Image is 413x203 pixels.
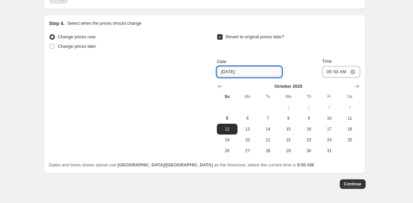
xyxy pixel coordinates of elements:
[322,66,360,78] input: 12:00
[261,148,275,154] span: 28
[220,126,234,132] span: 12
[342,126,357,132] span: 18
[217,91,237,102] th: Sunday
[322,126,337,132] span: 17
[49,20,65,27] h2: Step 4.
[322,59,332,64] span: Time
[342,137,357,143] span: 25
[301,148,316,154] span: 30
[319,145,339,156] button: Friday October 31 2025
[339,91,360,102] th: Saturday
[298,124,319,135] button: Thursday October 16 2025
[298,102,319,113] button: Thursday October 2 2025
[281,126,296,132] span: 15
[238,113,258,124] button: Monday October 6 2025
[240,94,255,99] span: Mo
[322,116,337,121] span: 10
[217,66,282,77] input: 10/5/2025
[342,105,357,110] span: 4
[352,82,362,91] button: Show next month, November 2025
[217,124,237,135] button: Sunday October 12 2025
[339,135,360,145] button: Saturday October 25 2025
[319,91,339,102] th: Friday
[258,124,278,135] button: Tuesday October 14 2025
[258,145,278,156] button: Tuesday October 28 2025
[322,94,337,99] span: Fr
[217,145,237,156] button: Sunday October 26 2025
[217,135,237,145] button: Sunday October 19 2025
[319,102,339,113] button: Friday October 3 2025
[278,113,298,124] button: Wednesday October 8 2025
[67,20,141,27] p: Select when the prices should change
[301,126,316,132] span: 16
[258,91,278,102] th: Tuesday
[281,137,296,143] span: 22
[58,44,96,49] span: Change prices later
[297,162,314,167] b: 9:50 AM
[298,91,319,102] th: Thursday
[215,82,225,91] button: Show previous month, September 2025
[342,116,357,121] span: 11
[301,94,316,99] span: Th
[261,94,275,99] span: Tu
[220,94,234,99] span: Su
[339,124,360,135] button: Saturday October 18 2025
[298,113,319,124] button: Thursday October 9 2025
[278,91,298,102] th: Wednesday
[261,137,275,143] span: 21
[319,124,339,135] button: Friday October 17 2025
[278,145,298,156] button: Wednesday October 29 2025
[301,137,316,143] span: 23
[301,105,316,110] span: 2
[238,135,258,145] button: Monday October 20 2025
[220,148,234,154] span: 26
[278,124,298,135] button: Wednesday October 15 2025
[217,113,237,124] button: Today Sunday October 5 2025
[281,116,296,121] span: 8
[298,145,319,156] button: Thursday October 30 2025
[281,94,296,99] span: We
[240,137,255,143] span: 20
[220,116,234,121] span: 5
[281,105,296,110] span: 1
[278,102,298,113] button: Wednesday October 1 2025
[118,162,213,167] b: [GEOGRAPHIC_DATA]/[GEOGRAPHIC_DATA]
[319,135,339,145] button: Friday October 24 2025
[298,135,319,145] button: Thursday October 23 2025
[217,59,226,64] span: Date
[49,162,314,167] span: Dates and times shown above use as the timezone, where the current time is
[258,135,278,145] button: Tuesday October 21 2025
[340,179,366,189] button: Continue
[281,148,296,154] span: 29
[240,148,255,154] span: 27
[322,148,337,154] span: 31
[238,124,258,135] button: Monday October 13 2025
[240,116,255,121] span: 6
[301,116,316,121] span: 9
[58,34,96,39] span: Change prices now
[240,126,255,132] span: 13
[342,94,357,99] span: Sa
[322,137,337,143] span: 24
[226,34,284,39] span: Revert to original prices later?
[322,105,337,110] span: 3
[339,102,360,113] button: Saturday October 4 2025
[261,126,275,132] span: 14
[339,113,360,124] button: Saturday October 11 2025
[344,181,362,187] span: Continue
[238,91,258,102] th: Monday
[258,113,278,124] button: Tuesday October 7 2025
[238,145,258,156] button: Monday October 27 2025
[261,116,275,121] span: 7
[278,135,298,145] button: Wednesday October 22 2025
[220,137,234,143] span: 19
[319,113,339,124] button: Friday October 10 2025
